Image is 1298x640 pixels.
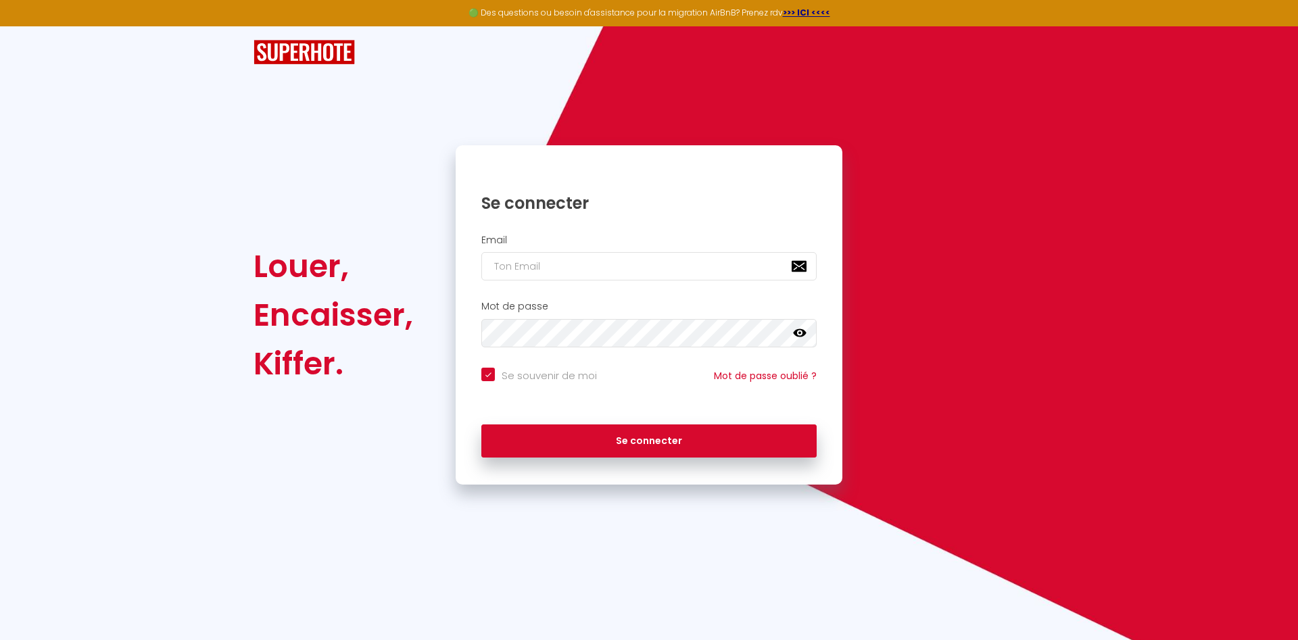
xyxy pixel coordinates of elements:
[481,235,817,246] h2: Email
[714,369,817,383] a: Mot de passe oublié ?
[254,40,355,65] img: SuperHote logo
[254,339,413,388] div: Kiffer.
[783,7,830,18] a: >>> ICI <<<<
[481,193,817,214] h1: Se connecter
[481,424,817,458] button: Se connecter
[254,291,413,339] div: Encaisser,
[254,242,413,291] div: Louer,
[481,301,817,312] h2: Mot de passe
[481,252,817,280] input: Ton Email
